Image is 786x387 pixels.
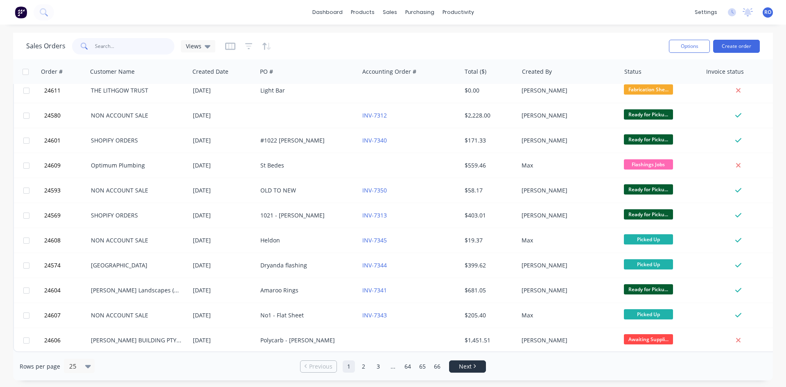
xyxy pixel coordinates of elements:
[465,211,513,220] div: $403.01
[362,111,387,119] a: INV-7312
[362,211,387,219] a: INV-7313
[522,261,612,269] div: [PERSON_NAME]
[624,334,673,344] span: Awaiting Suppli...
[347,6,379,18] div: products
[401,6,438,18] div: purchasing
[15,6,27,18] img: Factory
[362,186,387,194] a: INV-7350
[624,109,673,120] span: Ready for Picku...
[465,111,513,120] div: $2,228.00
[624,284,673,294] span: Ready for Picku...
[186,42,201,50] span: Views
[42,153,91,178] button: 24609
[260,68,273,76] div: PO #
[465,311,513,319] div: $205.40
[624,209,673,220] span: Ready for Picku...
[42,303,91,328] button: 24607
[91,86,182,95] div: THE LITHGOW TRUST
[297,360,489,373] ul: Pagination
[764,9,771,16] span: RO
[91,336,182,344] div: [PERSON_NAME] BUILDING PTY LTD
[260,311,351,319] div: No1 - Flat Sheet
[260,161,351,170] div: St Bedes
[91,261,182,269] div: [GEOGRAPHIC_DATA]
[260,211,351,220] div: 1021 - [PERSON_NAME]
[95,38,175,54] input: Search...
[459,362,472,371] span: Next
[91,111,182,120] div: NON ACCOUNT SALE
[44,136,61,145] span: 24601
[343,360,355,373] a: Page 1 is your current page
[193,336,254,344] div: [DATE]
[402,360,414,373] a: Page 64
[91,186,182,195] div: NON ACCOUNT SALE
[465,68,486,76] div: Total ($)
[91,311,182,319] div: NON ACCOUNT SALE
[624,68,641,76] div: Status
[522,136,612,145] div: [PERSON_NAME]
[192,68,228,76] div: Created Date
[624,159,673,170] span: Flashings Jobs
[42,178,91,203] button: 24593
[465,261,513,269] div: $399.62
[706,68,744,76] div: Invoice status
[193,286,254,294] div: [DATE]
[260,261,351,269] div: Dryanda flashing
[44,86,61,95] span: 24611
[44,186,61,195] span: 24593
[42,278,91,303] button: 24604
[260,186,351,195] div: OLD TO NEW
[91,161,182,170] div: Optimum Plumbing
[465,236,513,244] div: $19.37
[362,286,387,294] a: INV-7341
[465,136,513,145] div: $171.33
[522,68,552,76] div: Created By
[44,111,61,120] span: 24580
[669,40,710,53] button: Options
[44,161,61,170] span: 24609
[44,236,61,244] span: 24608
[624,184,673,195] span: Ready for Picku...
[362,261,387,269] a: INV-7344
[42,253,91,278] button: 24574
[260,336,351,344] div: Polycarb - [PERSON_NAME]
[431,360,443,373] a: Page 66
[465,161,513,170] div: $559.46
[260,136,351,145] div: #1022 [PERSON_NAME]
[449,362,486,371] a: Next page
[362,236,387,244] a: INV-7345
[465,286,513,294] div: $681.05
[42,328,91,353] button: 24606
[91,236,182,244] div: NON ACCOUNT SALE
[193,186,254,195] div: [DATE]
[522,211,612,220] div: [PERSON_NAME]
[91,211,182,220] div: SHOPIFY ORDERS
[300,362,337,371] a: Previous page
[522,186,612,195] div: [PERSON_NAME]
[308,6,347,18] a: dashboard
[44,336,61,344] span: 24606
[42,103,91,128] button: 24580
[44,211,61,220] span: 24569
[372,360,384,373] a: Page 3
[522,336,612,344] div: [PERSON_NAME]
[20,362,60,371] span: Rows per page
[387,360,399,373] a: Jump forward
[91,286,182,294] div: [PERSON_NAME] Landscapes (COD)
[193,236,254,244] div: [DATE]
[465,186,513,195] div: $58.17
[193,261,254,269] div: [DATE]
[42,78,91,103] button: 24611
[260,236,351,244] div: Heldon
[522,236,612,244] div: Max
[362,68,416,76] div: Accounting Order #
[416,360,429,373] a: Page 65
[44,261,61,269] span: 24574
[42,128,91,153] button: 24601
[691,6,721,18] div: settings
[624,84,673,95] span: Fabrication She...
[522,311,612,319] div: Max
[42,203,91,228] button: 24569
[193,136,254,145] div: [DATE]
[522,111,612,120] div: [PERSON_NAME]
